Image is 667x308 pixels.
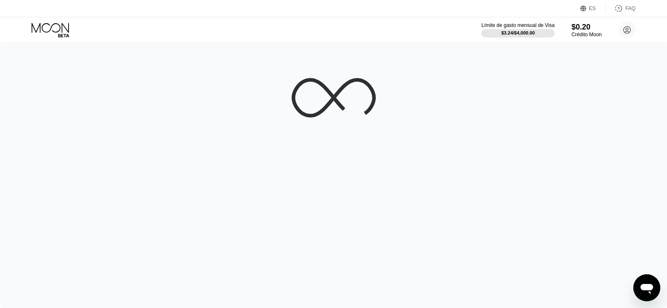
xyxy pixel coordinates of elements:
[580,4,606,13] div: ES
[571,23,602,37] div: $0.20Crédito Moon
[481,22,555,37] div: Límite de gasto mensual de Visa$3.24/$4,000.00
[625,5,635,11] div: FAQ
[571,23,602,32] div: $0.20
[501,30,535,35] div: $3.24 / $4,000.00
[589,5,596,11] div: ES
[571,32,602,37] div: Crédito Moon
[481,22,555,28] div: Límite de gasto mensual de Visa
[633,274,660,301] iframe: Botón para iniciar la ventana de mensajería
[606,4,635,13] div: FAQ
